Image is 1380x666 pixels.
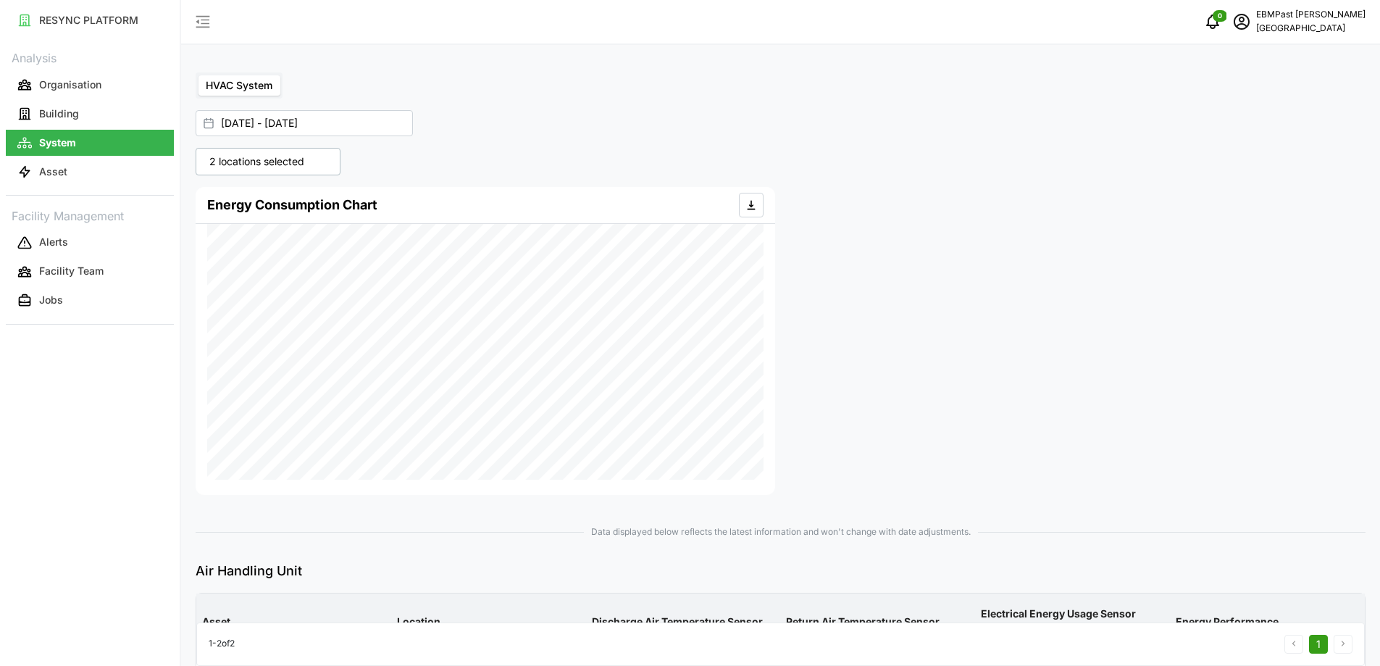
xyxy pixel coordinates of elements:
p: Alerts [39,235,68,249]
button: Alerts [6,230,174,256]
button: Asset [6,159,174,185]
span: HVAC System [206,79,272,91]
p: 2 locations selected [202,154,311,169]
p: 1 - 2 of 2 [209,638,235,652]
button: Organisation [6,72,174,98]
p: EBMPast [PERSON_NAME] [1256,8,1366,22]
p: System [39,136,76,150]
p: Electrical Energy Usage Sensor absolute (Phase ABC) (kWh) [978,595,1167,648]
p: Analysis [6,46,174,67]
a: Facility Team [6,257,174,286]
a: Alerts [6,228,174,257]
p: Jobs [39,293,63,307]
p: Asset [39,165,67,179]
p: Air Handling Unit [196,561,1366,582]
span: Data displayed below reflects the latest information and won't change with date adjustments. [196,525,1366,539]
a: Building [6,99,174,128]
a: Jobs [6,286,174,315]
a: System [6,128,174,157]
p: Return Air Temperature Sensor [783,603,972,641]
button: 1 [1309,635,1328,654]
h4: Energy Consumption Chart [207,196,377,215]
button: RESYNC PLATFORM [6,7,174,33]
a: RESYNC PLATFORM [6,6,174,35]
button: schedule [1227,7,1256,36]
p: Facility Team [39,264,104,278]
p: Location [394,603,583,641]
p: [GEOGRAPHIC_DATA] [1256,22,1366,36]
a: Organisation [6,70,174,99]
p: Discharge Air Temperature Sensor [589,603,778,641]
p: Building [39,107,79,121]
p: Facility Management [6,204,174,225]
button: System [6,130,174,156]
p: Asset [199,603,388,641]
button: Jobs [6,288,174,314]
button: Facility Team [6,259,174,285]
p: RESYNC PLATFORM [39,13,138,28]
span: 0 [1218,11,1222,21]
p: Energy Performance [1173,603,1362,641]
a: Asset [6,157,174,186]
button: notifications [1198,7,1227,36]
button: Building [6,101,174,127]
p: Organisation [39,78,101,92]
